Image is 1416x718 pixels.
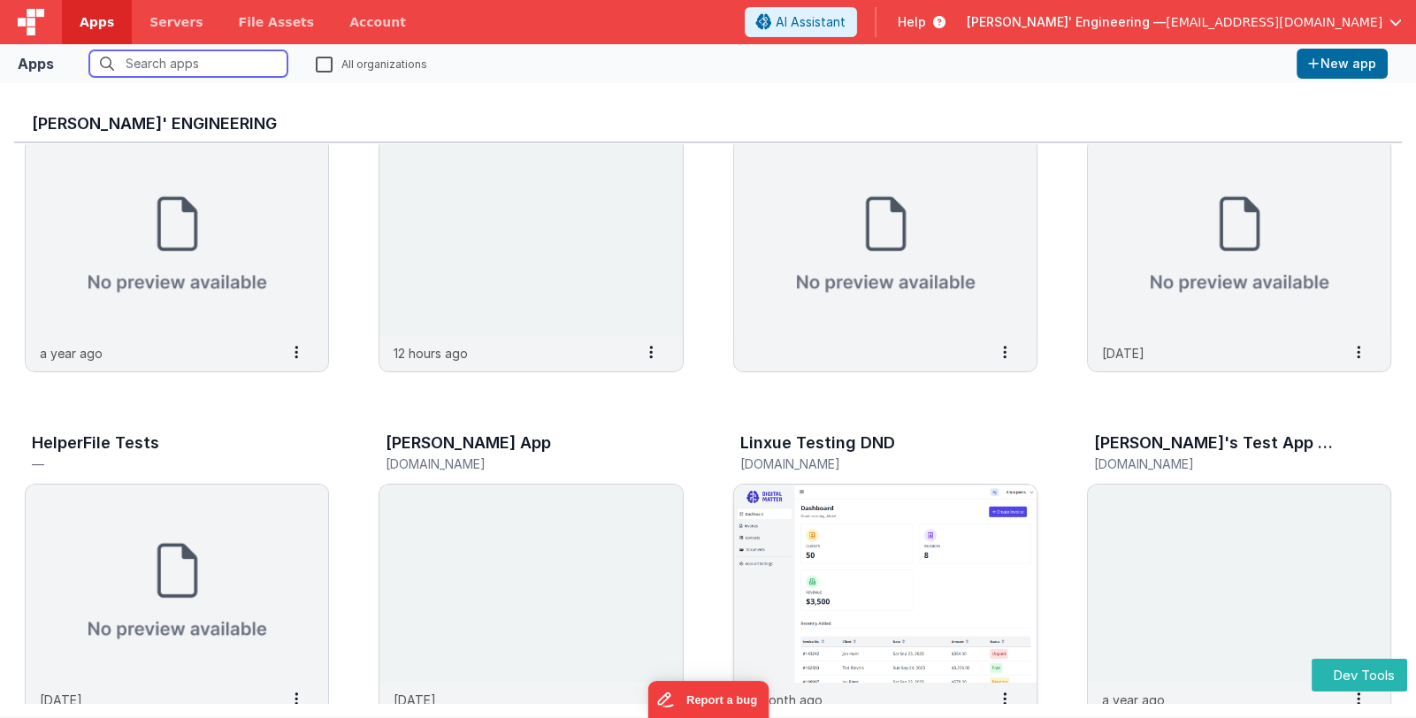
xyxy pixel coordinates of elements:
p: a month ago [748,691,823,709]
button: New app [1297,49,1388,79]
h5: — [32,457,285,470]
p: [DATE] [1102,344,1144,363]
h3: [PERSON_NAME] App [386,434,551,452]
span: File Assets [239,13,315,31]
span: AI Assistant [776,13,846,31]
span: Apps [80,13,114,31]
h5: [DOMAIN_NAME] [1094,457,1347,470]
span: [EMAIL_ADDRESS][DOMAIN_NAME] [1166,13,1382,31]
p: 12 hours ago [394,344,468,363]
button: [PERSON_NAME]' Engineering — [EMAIL_ADDRESS][DOMAIN_NAME] [967,13,1402,31]
h3: [PERSON_NAME]' Engineering [32,115,1384,133]
h5: [DOMAIN_NAME] [740,457,993,470]
span: [PERSON_NAME]' Engineering — [967,13,1166,31]
h3: [PERSON_NAME]'s Test App new [1094,434,1342,452]
h3: HelperFile Tests [32,434,159,452]
p: [DATE] [40,691,82,709]
input: Search apps [89,50,287,77]
h5: [DOMAIN_NAME] [386,457,639,470]
h3: Linxue Testing DND [740,434,895,452]
span: Help [898,13,926,31]
button: Dev Tools [1312,659,1407,691]
p: a year ago [40,344,103,363]
p: [DATE] [394,691,436,709]
button: AI Assistant [745,7,857,37]
span: Servers [149,13,203,31]
p: a year ago [1102,691,1165,709]
div: Apps [18,53,54,74]
label: All organizations [316,55,427,72]
iframe: Marker.io feedback button [647,681,769,718]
